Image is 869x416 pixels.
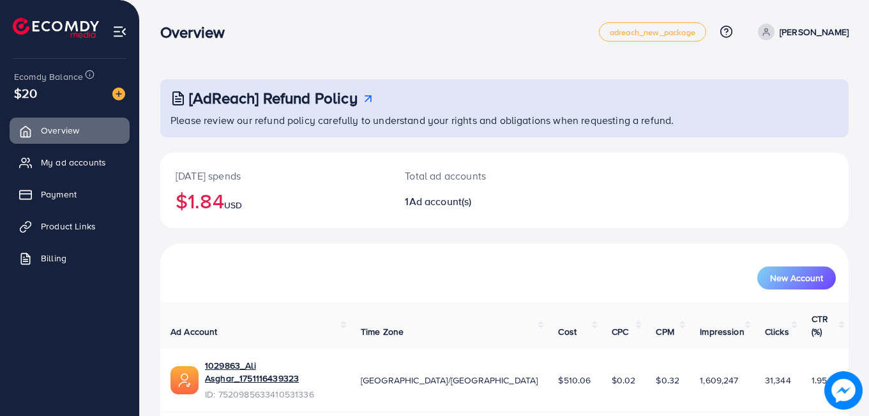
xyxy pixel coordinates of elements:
[10,181,130,207] a: Payment
[409,194,472,208] span: Ad account(s)
[41,156,106,169] span: My ad accounts
[205,359,340,385] a: 1029863_Ali Asghar_1751116439323
[824,371,863,410] img: image
[170,325,218,338] span: Ad Account
[405,168,547,183] p: Total ad accounts
[41,188,77,201] span: Payment
[205,388,340,401] span: ID: 7520985633410531336
[224,199,242,212] span: USD
[160,23,235,42] h3: Overview
[599,22,706,42] a: adreach_new_package
[765,325,789,338] span: Clicks
[765,374,791,387] span: 31,344
[610,28,695,36] span: adreach_new_package
[13,18,99,38] img: logo
[170,112,841,128] p: Please review our refund policy carefully to understand your rights and obligations when requesti...
[700,325,744,338] span: Impression
[361,325,404,338] span: Time Zone
[14,84,37,102] span: $20
[41,252,66,265] span: Billing
[558,374,591,387] span: $510.06
[189,89,358,107] h3: [AdReach] Refund Policy
[41,124,79,137] span: Overview
[558,325,577,338] span: Cost
[170,366,199,394] img: ic-ads-acc.e4c84228.svg
[780,24,849,40] p: [PERSON_NAME]
[112,88,125,100] img: image
[10,213,130,239] a: Product Links
[812,312,828,338] span: CTR (%)
[612,325,628,338] span: CPC
[612,374,636,387] span: $0.02
[361,374,538,387] span: [GEOGRAPHIC_DATA]/[GEOGRAPHIC_DATA]
[770,273,823,282] span: New Account
[176,168,374,183] p: [DATE] spends
[112,24,127,39] img: menu
[10,245,130,271] a: Billing
[10,118,130,143] a: Overview
[656,374,679,387] span: $0.32
[812,374,827,387] span: 1.95
[753,24,849,40] a: [PERSON_NAME]
[41,220,96,233] span: Product Links
[405,196,547,208] h2: 1
[757,266,836,289] button: New Account
[14,70,83,83] span: Ecomdy Balance
[176,189,374,213] h2: $1.84
[10,150,130,175] a: My ad accounts
[700,374,738,387] span: 1,609,247
[656,325,674,338] span: CPM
